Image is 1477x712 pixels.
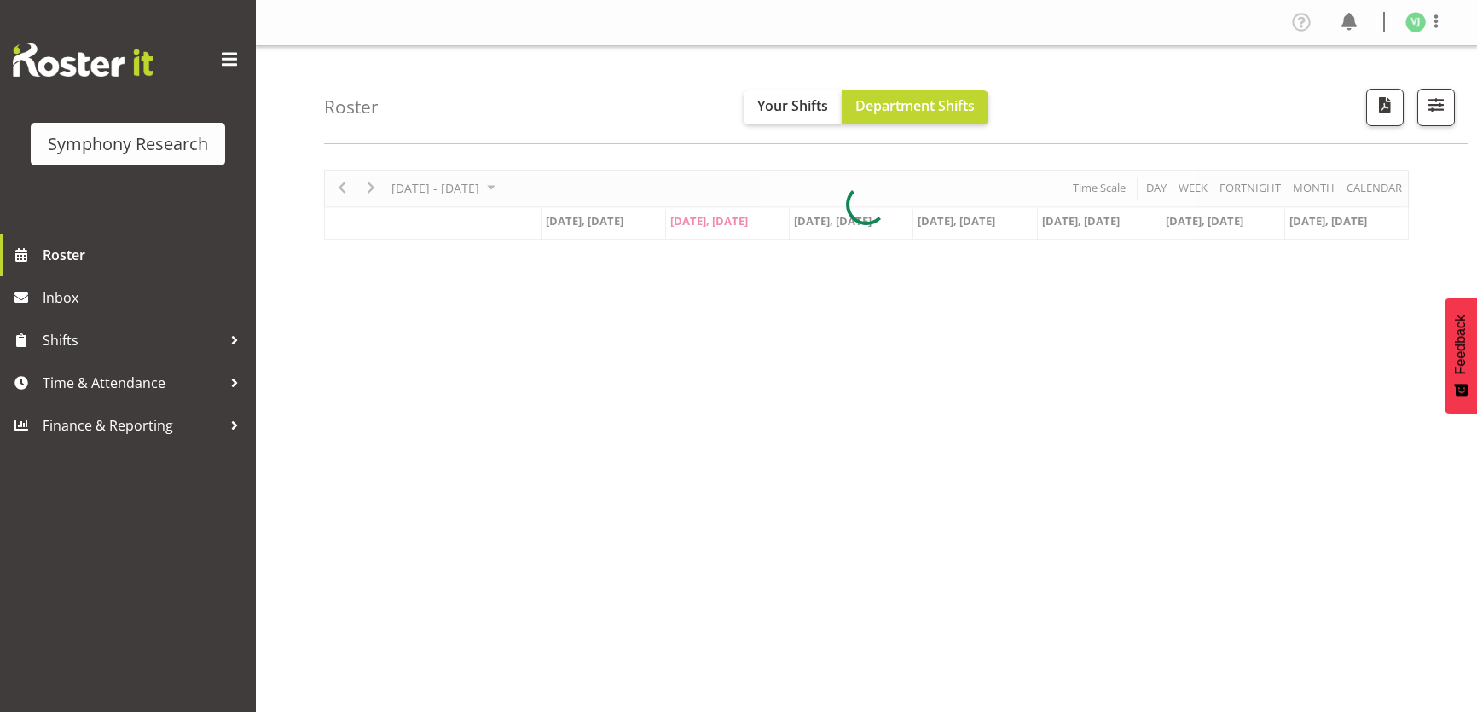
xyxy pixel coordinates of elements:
span: Time & Attendance [43,370,222,396]
button: Filter Shifts [1417,89,1455,126]
span: Your Shifts [757,96,828,115]
button: Feedback - Show survey [1445,298,1477,414]
button: Your Shifts [744,90,842,124]
img: Rosterit website logo [13,43,153,77]
h4: Roster [324,97,379,117]
img: vishal-jain1986.jpg [1405,12,1426,32]
span: Roster [43,242,247,268]
span: Shifts [43,327,222,353]
button: Department Shifts [842,90,988,124]
span: Inbox [43,285,247,310]
span: Feedback [1453,315,1468,374]
div: Symphony Research [48,131,208,157]
button: Download a PDF of the roster according to the set date range. [1366,89,1404,126]
span: Department Shifts [855,96,975,115]
span: Finance & Reporting [43,413,222,438]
